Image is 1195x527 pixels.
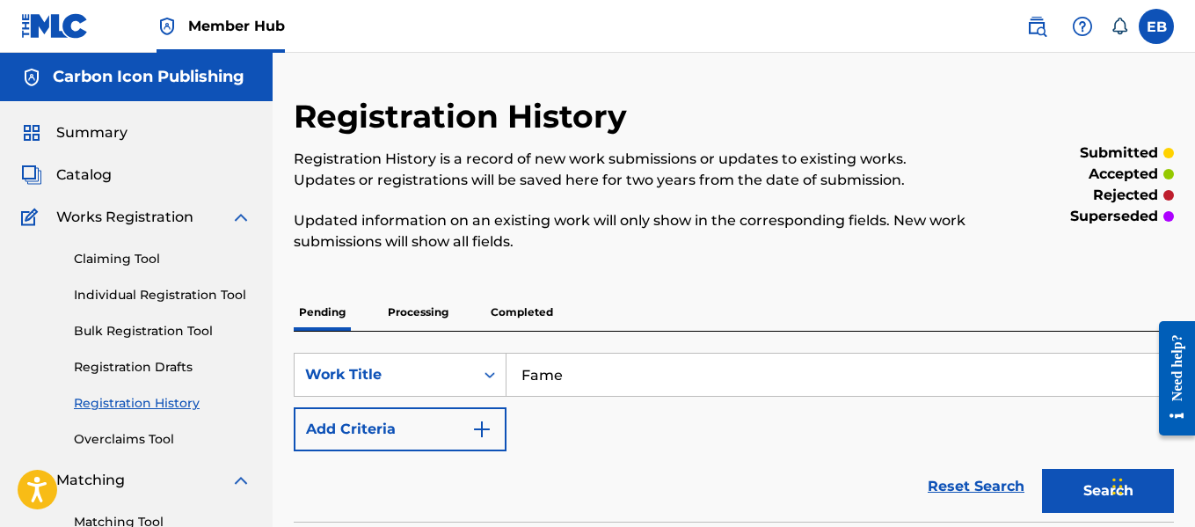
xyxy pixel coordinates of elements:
[294,407,506,451] button: Add Criteria
[1019,9,1054,44] a: Public Search
[56,470,125,491] span: Matching
[1112,460,1123,513] div: Drag
[1093,185,1158,206] p: rejected
[56,122,128,143] span: Summary
[1139,9,1174,44] div: User Menu
[919,467,1033,506] a: Reset Search
[1146,308,1195,450] iframe: Resource Center
[1065,9,1100,44] div: Help
[21,67,42,88] img: Accounts
[485,294,558,331] p: Completed
[21,13,89,39] img: MLC Logo
[21,470,43,491] img: Matching
[230,207,251,228] img: expand
[74,250,251,268] a: Claiming Tool
[1080,143,1158,164] p: submitted
[56,207,193,228] span: Works Registration
[74,322,251,340] a: Bulk Registration Tool
[294,149,972,191] p: Registration History is a record of new work submissions or updates to existing works. Updates or...
[383,294,454,331] p: Processing
[21,122,42,143] img: Summary
[74,430,251,449] a: Overclaims Tool
[53,67,244,87] h5: Carbon Icon Publishing
[294,353,1174,522] form: Search Form
[21,207,44,228] img: Works Registration
[74,286,251,304] a: Individual Registration Tool
[294,97,636,136] h2: Registration History
[1089,164,1158,185] p: accepted
[1042,469,1174,513] button: Search
[74,358,251,377] a: Registration Drafts
[1072,16,1093,37] img: help
[1111,18,1128,35] div: Notifications
[230,470,251,491] img: expand
[157,16,178,37] img: Top Rightsholder
[471,419,492,440] img: 9d2ae6d4665cec9f34b9.svg
[1107,443,1195,527] iframe: Chat Widget
[188,16,285,36] span: Member Hub
[21,165,112,186] a: CatalogCatalog
[305,364,463,385] div: Work Title
[294,294,351,331] p: Pending
[56,165,112,186] span: Catalog
[1026,16,1047,37] img: search
[294,210,972,253] p: Updated information on an existing work will only show in the corresponding fields. New work subm...
[21,122,128,143] a: SummarySummary
[21,165,42,186] img: Catalog
[74,394,251,413] a: Registration History
[1070,206,1158,227] p: superseded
